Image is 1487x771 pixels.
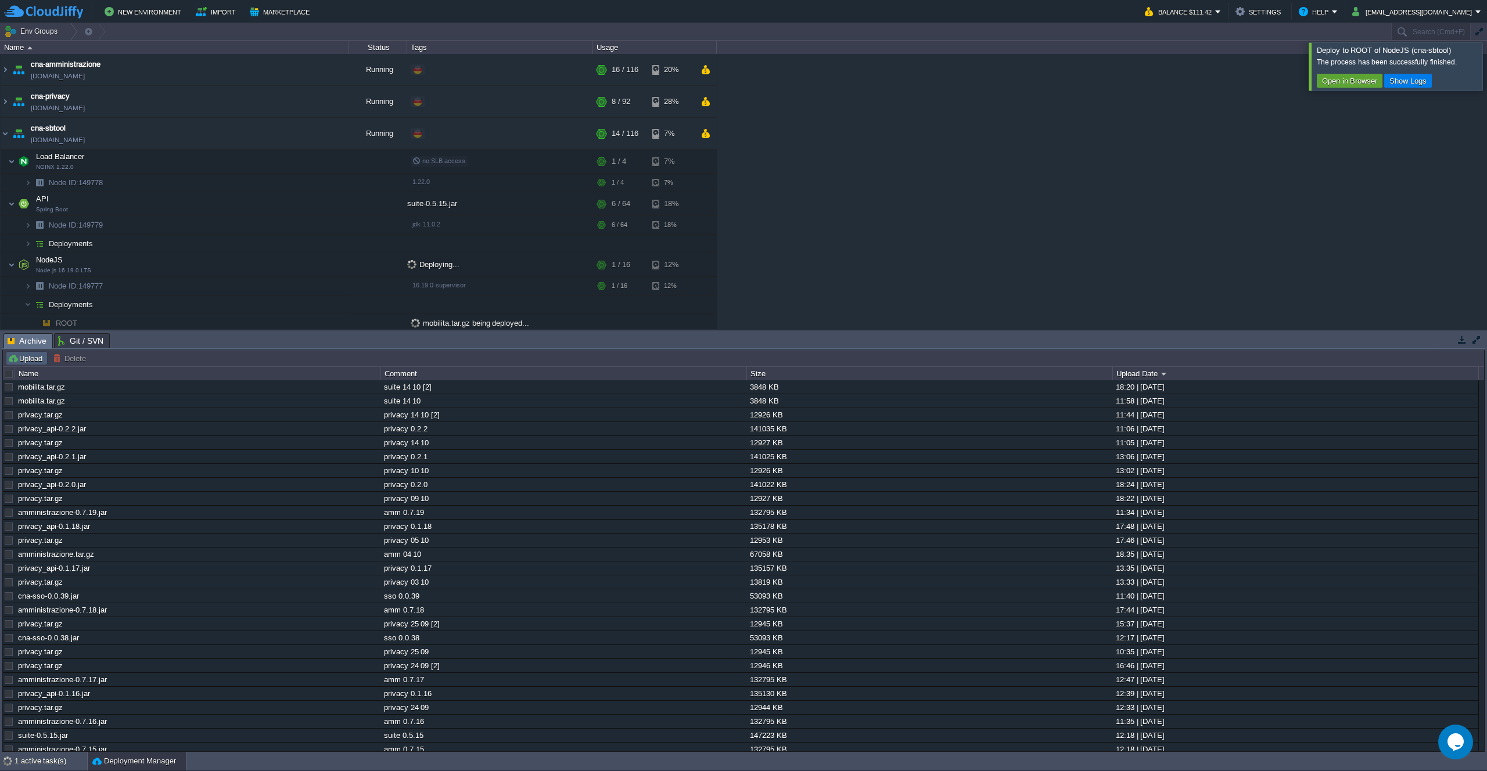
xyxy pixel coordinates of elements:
div: 8 / 92 [612,86,630,117]
div: 1 active task(s) [15,752,87,770]
a: amministrazione-0.7.18.jar [18,606,107,614]
div: 12944 KB [747,701,1112,714]
a: privacy.tar.gz [18,466,63,475]
div: 3848 KB [747,380,1112,394]
img: AMDAwAAAACH5BAEAAAAALAAAAAABAAEAAAICRAEAOw== [31,216,48,234]
div: privacy 24 09 [381,701,746,714]
div: The process has been successfully finished. [1317,57,1479,67]
a: NodeJSNode.js 16.19.0 LTS [35,255,64,264]
span: Git / SVN [58,334,103,348]
div: privacy 0.1.17 [381,561,746,575]
div: suite 14 10 [381,394,746,408]
div: 18:20 | [DATE] [1113,380,1478,394]
div: amm 0.7.15 [381,743,746,756]
a: privacy.tar.gz [18,703,63,712]
a: [DOMAIN_NAME] [31,102,85,114]
div: 11:35 | [DATE] [1113,715,1478,728]
div: privacy 10 10 [381,464,746,477]
div: 53093 KB [747,631,1112,644]
div: 147223 KB [747,729,1112,742]
span: 16.19.0-supervisor [412,282,466,289]
div: 12:18 | [DATE] [1113,743,1478,756]
div: 67058 KB [747,547,1112,561]
div: 1 / 4 [612,174,624,192]
span: cna-privacy [31,91,70,102]
img: AMDAwAAAACH5BAEAAAAALAAAAAABAAEAAAICRAEAOw== [24,235,31,253]
a: amministrazione.tar.gz [18,550,94,559]
div: 1 / 4 [612,150,626,173]
a: privacy.tar.gz [18,661,63,670]
div: 141022 KB [747,478,1112,491]
div: 6 / 64 [612,216,627,234]
div: Usage [594,41,716,54]
div: 132795 KB [747,673,1112,686]
div: sso 0.0.39 [381,589,746,603]
div: privacy 25 09 [381,645,746,658]
a: Node ID:149779 [48,220,105,230]
a: privacy.tar.gz [18,536,63,545]
a: privacy_api-0.1.16.jar [18,689,90,698]
div: 135157 KB [747,561,1112,575]
span: jdk-11.0.2 [412,221,440,228]
span: 149778 [48,178,105,188]
img: AMDAwAAAACH5BAEAAAAALAAAAAABAAEAAAICRAEAOw== [24,216,31,234]
a: cna-sso-0.0.38.jar [18,633,79,642]
img: AMDAwAAAACH5BAEAAAAALAAAAAABAAEAAAICRAEAOw== [24,174,31,192]
div: 12:47 | [DATE] [1113,673,1478,686]
div: 6 / 64 [612,192,630,215]
div: 15:37 | [DATE] [1113,617,1478,631]
div: 1 / 16 [612,253,630,276]
img: AMDAwAAAACH5BAEAAAAALAAAAAABAAEAAAICRAEAOw== [31,314,38,332]
div: privacy 14 10 [2] [381,408,746,421]
a: amministrazione-0.7.19.jar [18,508,107,517]
div: 141025 KB [747,450,1112,463]
div: 12% [652,253,690,276]
div: privacy 09 10 [381,492,746,505]
span: Archive [8,334,46,348]
img: AMDAwAAAACH5BAEAAAAALAAAAAABAAEAAAICRAEAOw== [1,54,10,85]
div: 12926 KB [747,408,1112,421]
a: Deployments [48,300,95,309]
div: 10:35 | [DATE] [1113,645,1478,658]
div: 16 / 116 [612,54,638,85]
div: amm 0.7.17 [381,673,746,686]
div: privacy 0.1.16 [381,687,746,700]
a: cna-amministrazione [31,59,100,70]
img: AMDAwAAAACH5BAEAAAAALAAAAAABAAEAAAICRAEAOw== [31,235,48,253]
img: AMDAwAAAACH5BAEAAAAALAAAAAABAAEAAAICRAEAOw== [16,253,32,276]
span: ROOT [55,318,79,328]
span: 149777 [48,281,105,291]
a: privacy.tar.gz [18,619,63,628]
div: 12:39 | [DATE] [1113,687,1478,700]
div: privacy 0.2.2 [381,422,746,435]
img: AMDAwAAAACH5BAEAAAAALAAAAAABAAEAAAICRAEAOw== [1,86,10,117]
img: AMDAwAAAACH5BAEAAAAALAAAAAABAAEAAAICRAEAOw== [24,277,31,295]
div: 7% [652,174,690,192]
div: Name [1,41,349,54]
div: privacy 0.1.18 [381,520,746,533]
div: 17:48 | [DATE] [1113,520,1478,533]
img: AMDAwAAAACH5BAEAAAAALAAAAAABAAEAAAICRAEAOw== [8,150,15,173]
div: 141035 KB [747,422,1112,435]
img: AMDAwAAAACH5BAEAAAAALAAAAAABAAEAAAICRAEAOw== [8,253,15,276]
div: 12945 KB [747,617,1112,631]
div: 132795 KB [747,715,1112,728]
div: 17:46 | [DATE] [1113,534,1478,547]
a: privacy.tar.gz [18,578,63,586]
a: cna-sbtool [31,123,66,134]
div: suite 14 10 [2] [381,380,746,394]
div: 17:44 | [DATE] [1113,603,1478,617]
div: Status [350,41,407,54]
a: APISpring Boot [35,194,51,203]
a: [DOMAIN_NAME] [31,70,85,82]
span: Node ID: [49,282,78,290]
button: Upload [8,353,46,363]
span: Load Balancer [35,152,86,161]
img: AMDAwAAAACH5BAEAAAAALAAAAAABAAEAAAICRAEAOw== [1,118,10,149]
div: 11:40 | [DATE] [1113,589,1478,603]
img: AMDAwAAAACH5BAEAAAAALAAAAAABAAEAAAICRAEAOw== [31,174,48,192]
div: 28% [652,86,690,117]
div: Size [748,367,1112,380]
div: amm 0.7.18 [381,603,746,617]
